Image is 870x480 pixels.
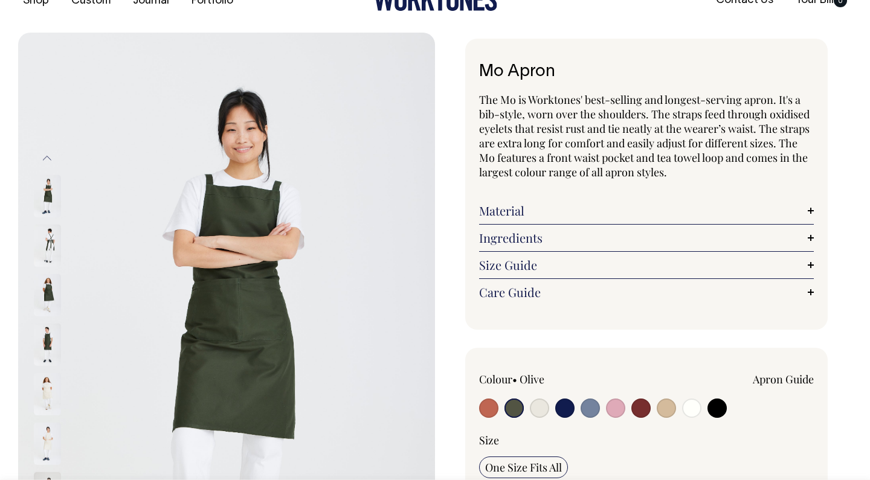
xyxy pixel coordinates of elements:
[479,433,814,447] div: Size
[34,225,61,267] img: olive
[34,274,61,316] img: olive
[34,423,61,465] img: natural
[34,324,61,366] img: olive
[34,175,61,217] img: olive
[479,258,814,272] a: Size Guide
[753,372,814,386] a: Apron Guide
[38,144,56,171] button: Previous
[520,372,544,386] label: Olive
[479,231,814,245] a: Ingredients
[479,203,814,218] a: Material
[34,373,61,415] img: natural
[479,456,568,478] input: One Size Fits All
[479,285,814,299] a: Care Guide
[479,92,810,179] span: The Mo is Worktones' best-selling and longest-serving apron. It's a bib-style, worn over the shou...
[479,372,613,386] div: Colour
[512,372,517,386] span: •
[479,63,814,82] h1: Mo Apron
[485,460,562,475] span: One Size Fits All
